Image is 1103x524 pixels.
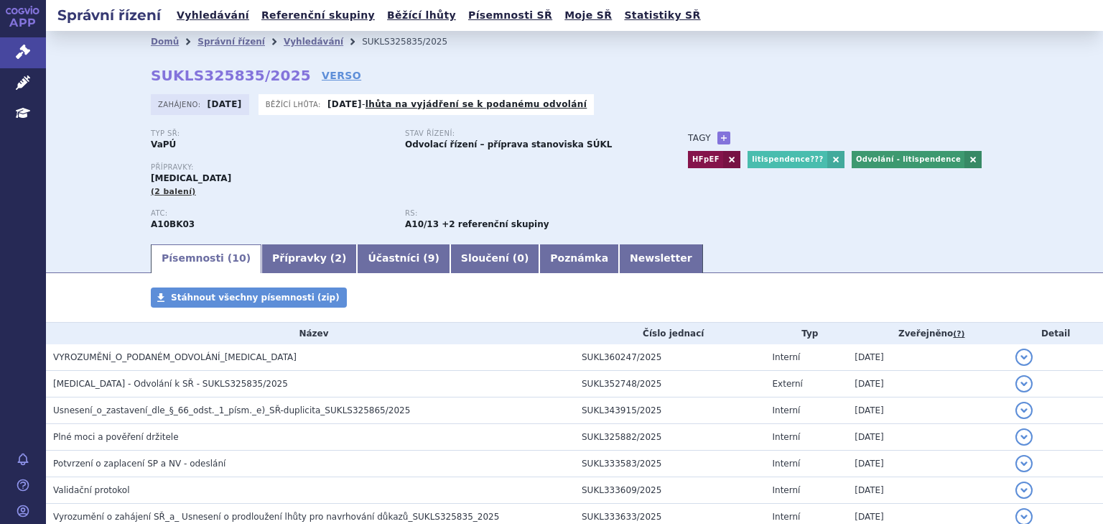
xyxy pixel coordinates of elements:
a: Moje SŘ [560,6,616,25]
td: [DATE] [847,477,1008,504]
strong: Odvolací řízení – příprava stanoviska SÚKL [405,139,612,150]
td: SUKL343915/2025 [574,397,765,424]
p: RS: [405,209,645,218]
span: Externí [773,379,803,389]
strong: VaPÚ [151,139,176,150]
span: 0 [517,252,524,264]
span: Interní [773,352,801,362]
td: SUKL333583/2025 [574,451,765,477]
span: Interní [773,405,801,415]
button: detail [1015,349,1033,366]
a: Účastníci (9) [357,244,450,273]
span: VYROZUMĚNÍ_O_PODANÉM_ODVOLÁNÍ_JARDIANCE [53,352,297,362]
button: detail [1015,428,1033,446]
a: Odvolání - litispendence [852,151,964,168]
span: [MEDICAL_DATA] [151,173,231,183]
button: detail [1015,375,1033,392]
td: [DATE] [847,424,1008,451]
span: 9 [428,252,435,264]
span: Vyrozumění o zahájení SŘ_a_ Usnesení o prodloužení lhůty pro navrhování důkazů_SUKLS325835_2025 [53,512,499,522]
td: [DATE] [847,451,1008,477]
td: [DATE] [847,397,1008,424]
p: ATC: [151,209,391,218]
a: Vyhledávání [284,37,343,47]
span: Jardiance - Odvolání k SŘ - SUKLS325835/2025 [53,379,288,389]
th: Název [46,323,574,344]
span: Interní [773,459,801,469]
td: SUKL352748/2025 [574,371,765,397]
td: SUKL325882/2025 [574,424,765,451]
a: VERSO [322,68,361,83]
h2: Správní řízení [46,5,172,25]
a: + [717,132,730,144]
button: detail [1015,455,1033,472]
a: Domů [151,37,179,47]
strong: metformin a vildagliptin [405,219,439,229]
h3: Tagy [688,129,711,147]
li: SUKLS325835/2025 [362,31,466,52]
th: Číslo jednací [574,323,765,344]
p: - [327,98,587,110]
strong: EMPAGLIFLOZIN [151,219,195,229]
a: Písemnosti SŘ [464,6,557,25]
strong: +2 referenční skupiny [442,219,549,229]
a: Přípravky (2) [261,244,357,273]
span: Plné moci a pověření držitele [53,432,179,442]
span: 2 [335,252,342,264]
td: [DATE] [847,371,1008,397]
span: Interní [773,512,801,522]
span: Běžící lhůta: [266,98,324,110]
th: Typ [765,323,848,344]
strong: SUKLS325835/2025 [151,67,311,84]
a: Vyhledávání [172,6,253,25]
td: [DATE] [847,344,1008,371]
a: lhůta na vyjádření se k podanému odvolání [366,99,587,109]
a: Písemnosti (10) [151,244,261,273]
span: Potvrzení o zaplacení SP a NV - odeslání [53,459,225,469]
button: detail [1015,482,1033,499]
a: litispendence??? [748,151,827,168]
span: Validační protokol [53,485,130,495]
td: SUKL360247/2025 [574,344,765,371]
span: Stáhnout všechny písemnosti (zip) [171,293,340,303]
a: Správní řízení [197,37,265,47]
a: Běžící lhůty [383,6,460,25]
a: Sloučení (0) [450,244,539,273]
p: Stav řízení: [405,129,645,138]
span: Interní [773,432,801,442]
span: Interní [773,485,801,495]
th: Detail [1008,323,1103,344]
abbr: (?) [953,329,964,339]
span: 10 [232,252,246,264]
p: Typ SŘ: [151,129,391,138]
a: Referenční skupiny [257,6,379,25]
strong: [DATE] [208,99,242,109]
span: Zahájeno: [158,98,203,110]
a: Statistiky SŘ [620,6,704,25]
span: (2 balení) [151,187,196,196]
a: HFpEF [688,151,723,168]
a: Poznámka [539,244,619,273]
th: Zveřejněno [847,323,1008,344]
strong: [DATE] [327,99,362,109]
button: detail [1015,402,1033,419]
a: Stáhnout všechny písemnosti (zip) [151,288,347,308]
a: Newsletter [619,244,703,273]
td: SUKL333609/2025 [574,477,765,504]
span: Usnesení_o_zastavení_dle_§_66_odst._1_písm._e)_SŘ-duplicita_SUKLS325865/2025 [53,405,410,415]
p: Přípravky: [151,163,659,172]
